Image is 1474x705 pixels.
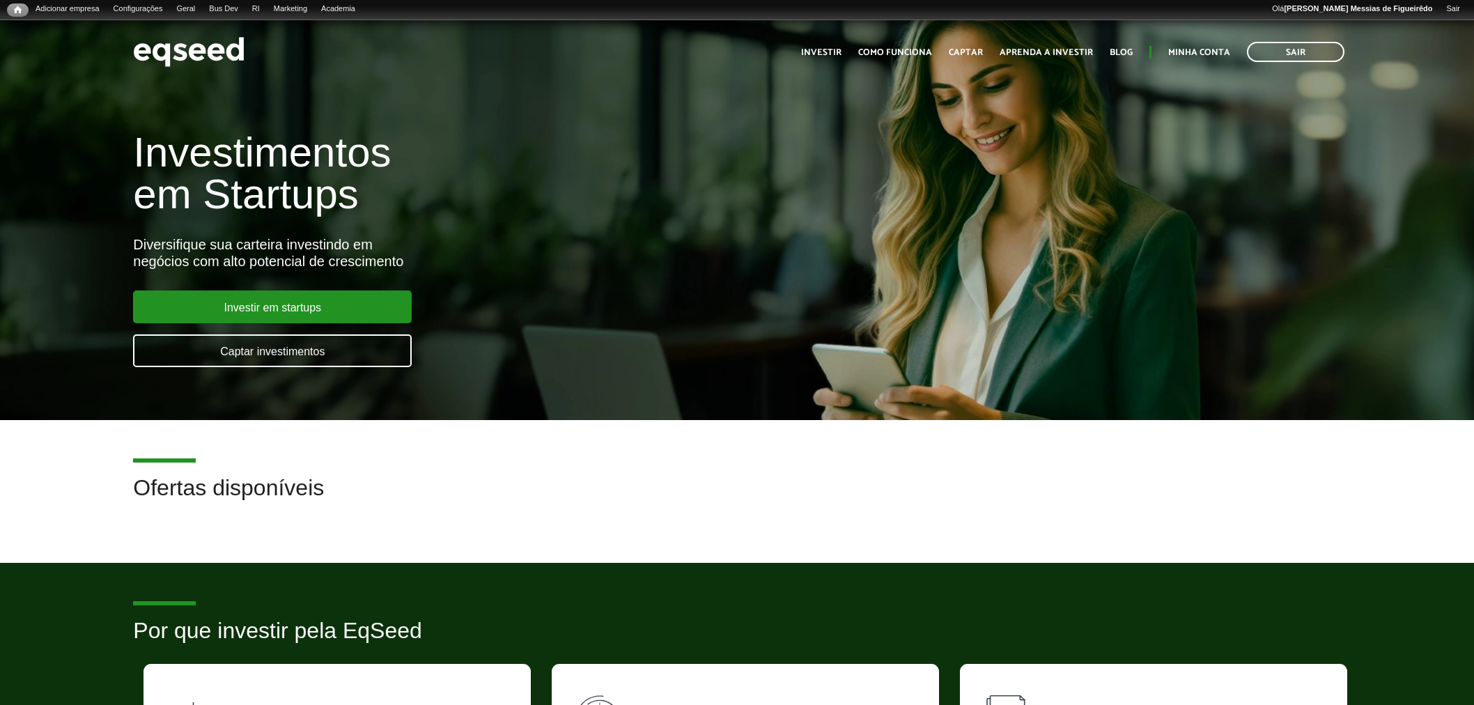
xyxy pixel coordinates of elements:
h1: Investimentos em Startups [133,132,849,215]
a: Sair [1247,42,1344,62]
a: Investir em startups [133,290,412,323]
a: Sair [1439,3,1467,15]
a: Marketing [267,3,314,15]
a: Como funciona [858,48,932,57]
a: Aprenda a investir [1000,48,1093,57]
a: Academia [314,3,362,15]
a: Geral [169,3,202,15]
img: EqSeed [133,33,245,70]
span: Início [14,5,22,15]
h2: Por que investir pela EqSeed [133,619,1340,664]
h2: Ofertas disponíveis [133,476,1340,521]
a: Bus Dev [202,3,245,15]
a: RI [245,3,267,15]
a: Minha conta [1168,48,1230,57]
a: Configurações [107,3,170,15]
a: Blog [1110,48,1133,57]
a: Adicionar empresa [29,3,107,15]
a: Início [7,3,29,17]
a: Olá[PERSON_NAME] Messias de Figueirêdo [1265,3,1439,15]
div: Diversifique sua carteira investindo em negócios com alto potencial de crescimento [133,236,849,270]
a: Captar investimentos [133,334,412,367]
a: Investir [801,48,841,57]
strong: [PERSON_NAME] Messias de Figueirêdo [1284,4,1432,13]
a: Captar [949,48,983,57]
